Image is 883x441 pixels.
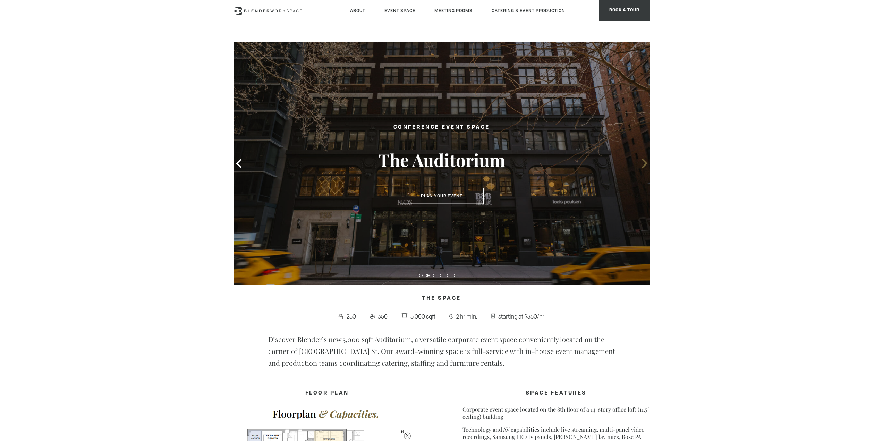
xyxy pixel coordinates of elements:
span: 250 [345,311,358,322]
h3: The Auditorium [362,149,521,171]
h4: The Space [234,292,650,305]
iframe: Chat Widget [848,408,883,441]
p: Discover Blender’s new 5,000 sqft Auditorium, a versatile corporate event space conveniently loca... [268,333,615,369]
span: 350 [376,311,389,322]
p: Corporate event space located on the 8th floor of a 14-story office loft (11.5′ ceiling) building. [462,406,650,420]
h2: Conference Event Space [362,123,521,132]
span: 2 hr min. [455,311,479,322]
span: 5,000 sqft [409,311,437,322]
h4: FLOOR PLAN [234,387,421,400]
h4: SPACE FEATURES [462,387,650,400]
button: Plan Your Event [400,188,484,204]
span: starting at $350/hr [496,311,546,322]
